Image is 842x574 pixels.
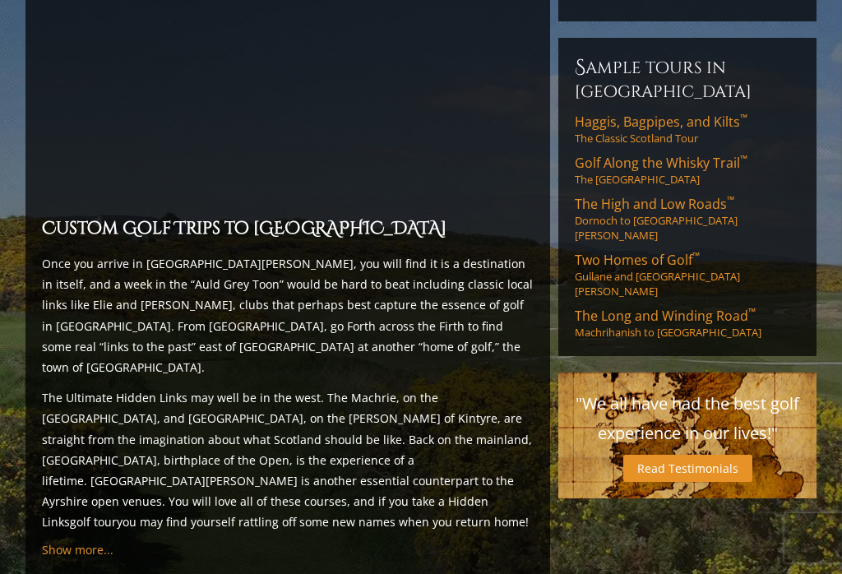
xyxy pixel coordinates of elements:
h2: Custom Golf Trips to [GEOGRAPHIC_DATA] [42,215,534,243]
a: Show more... [42,542,113,558]
sup: ™ [740,152,747,166]
a: Golf Along the Whisky Trail™The [GEOGRAPHIC_DATA] [575,154,800,187]
span: The High and Low Roads [575,195,734,213]
p: Once you arrive in [GEOGRAPHIC_DATA][PERSON_NAME], you will find it is a destination in itself, a... [42,253,534,377]
sup: ™ [740,111,747,125]
a: Two Homes of Golf™Gullane and [GEOGRAPHIC_DATA][PERSON_NAME] [575,251,800,299]
h6: Sample Tours in [GEOGRAPHIC_DATA] [575,54,800,103]
sup: ™ [692,249,700,263]
sup: ™ [727,193,734,207]
a: Read Testimonials [623,455,752,482]
a: The High and Low Roads™Dornoch to [GEOGRAPHIC_DATA][PERSON_NAME] [575,195,800,243]
span: Haggis, Bagpipes, and Kilts [575,113,747,131]
a: golf tour [70,514,117,530]
p: The Ultimate Hidden Links may well be in the west. The Machrie, on the [GEOGRAPHIC_DATA], and [GE... [42,387,534,532]
span: Two Homes of Golf [575,251,700,269]
span: The Long and Winding Road [575,307,756,325]
a: Haggis, Bagpipes, and Kilts™The Classic Scotland Tour [575,113,800,146]
span: Golf Along the Whisky Trail [575,154,747,172]
sup: ™ [748,305,756,319]
a: The Long and Winding Road™Machrihanish to [GEOGRAPHIC_DATA] [575,307,800,340]
p: "We all have had the best golf experience in our lives!" [575,389,800,448]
